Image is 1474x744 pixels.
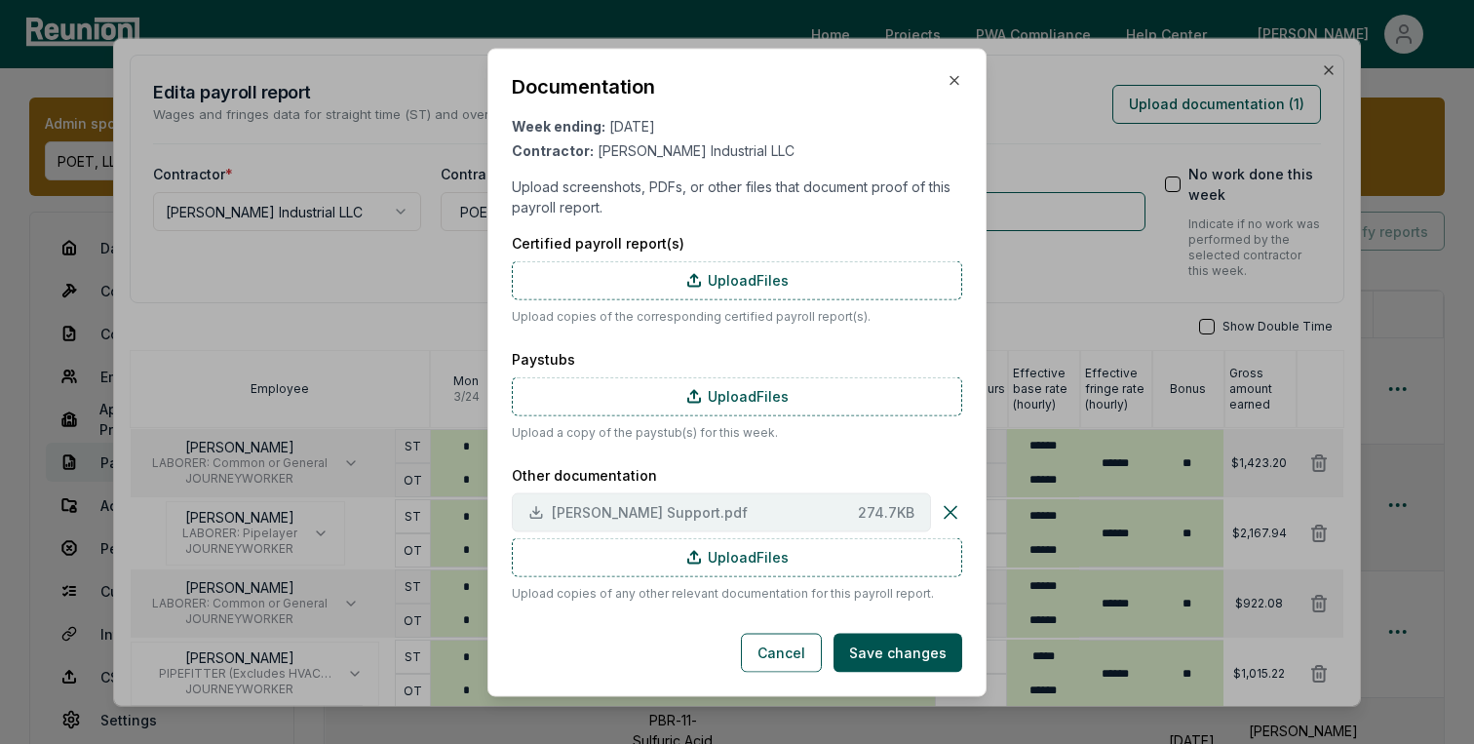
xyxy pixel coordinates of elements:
[512,492,931,531] button: [PERSON_NAME] Support.pdf 274.7KB
[512,464,962,485] label: Other documentation
[512,537,962,576] label: Upload Files
[512,260,962,299] label: Upload Files
[512,141,594,158] span: Contractor:
[512,176,962,216] p: Upload screenshots, PDFs, or other files that document proof of this payroll report.
[741,633,822,672] button: Cancel
[512,348,962,369] label: Paystubs
[512,584,962,602] p: Upload copies of any other relevant documentation for this payroll report.
[512,72,655,99] h2: Documentation
[512,115,962,136] div: [DATE]
[512,117,605,134] span: Week ending:
[834,633,962,672] button: Save changes
[512,139,962,160] div: [PERSON_NAME] Industrial LLC
[552,502,850,523] span: [PERSON_NAME] Support.pdf
[858,502,914,523] span: 274.7 KB
[512,307,962,325] p: Upload copies of the corresponding certified payroll report(s).
[512,232,962,253] label: Certified payroll report(s)
[512,423,962,441] p: Upload a copy of the paystub(s) for this week.
[512,376,962,415] label: Upload Files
